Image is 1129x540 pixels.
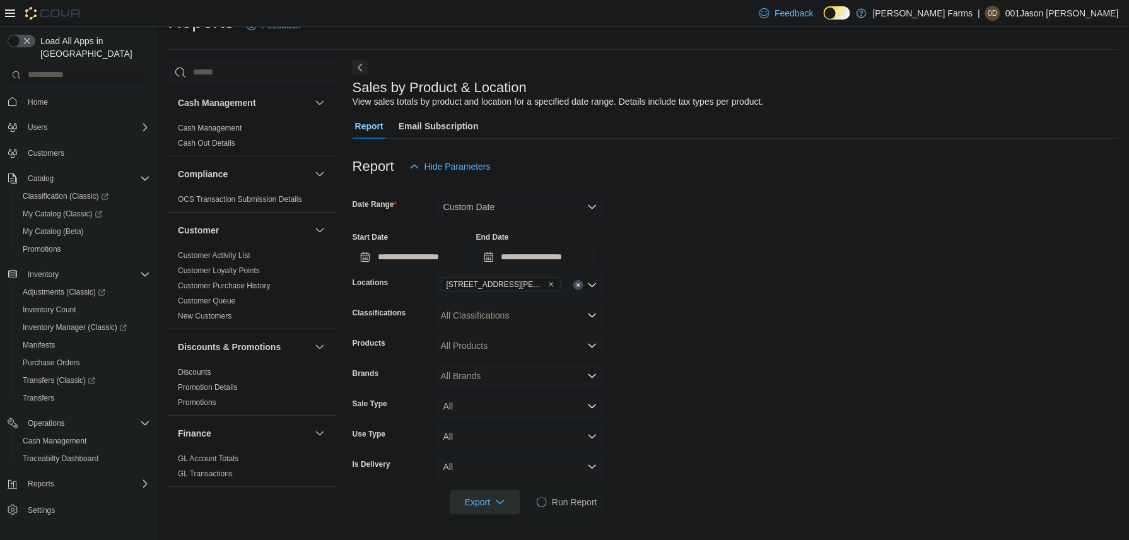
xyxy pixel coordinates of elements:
button: Users [3,119,155,136]
label: Start Date [353,232,389,242]
span: 0D [988,6,998,21]
a: Transfers [18,390,59,406]
span: OCS Transaction Submission Details [178,194,302,204]
button: Open list of options [587,310,597,320]
label: Is Delivery [353,459,390,469]
h3: Sales by Product & Location [353,80,527,95]
button: Customer [178,224,310,237]
button: Hide Parameters [404,154,496,179]
button: Finance [178,427,310,440]
button: Reports [23,476,59,491]
span: Purchase Orders [18,355,150,370]
a: Purchase Orders [18,355,85,370]
a: My Catalog (Beta) [18,224,89,239]
span: Operations [23,416,150,431]
span: Reports [28,479,54,489]
input: Dark Mode [824,6,850,20]
a: Home [23,95,53,110]
span: Reports [23,476,150,491]
input: Press the down key to open a popover containing a calendar. [476,245,597,270]
a: Customer Loyalty Points [178,266,260,275]
button: All [436,424,605,449]
a: Traceabilty Dashboard [18,451,103,466]
span: Classification (Classic) [23,191,108,201]
button: Custom Date [436,194,605,220]
div: Customer [168,248,337,329]
span: Transfers (Classic) [23,375,95,385]
button: Compliance [312,167,327,182]
button: My Catalog (Beta) [13,223,155,240]
button: Manifests [13,336,155,354]
button: Users [23,120,52,135]
span: New Customers [178,311,231,321]
span: Manifests [18,337,150,353]
button: All [436,394,605,419]
span: Email Subscription [399,114,479,139]
h3: Report [353,159,394,174]
a: New Customers [178,312,231,320]
button: Promotions [13,240,155,258]
span: Load All Apps in [GEOGRAPHIC_DATA] [35,35,150,60]
h3: Customer [178,224,219,237]
button: Remove 3700 Ellison Drive from selection in this group [547,281,555,288]
div: 001Jason Downing [985,6,1000,21]
span: Adjustments (Classic) [23,287,105,297]
span: Inventory Count [23,305,76,315]
img: Cova [25,7,82,20]
h3: Compliance [178,168,228,180]
span: My Catalog (Beta) [18,224,150,239]
button: Reports [3,475,155,493]
a: My Catalog (Classic) [13,205,155,223]
span: Feedback [775,7,813,20]
a: Promotion Details [178,383,238,392]
span: [STREET_ADDRESS][PERSON_NAME] [447,278,545,291]
span: GL Transactions [178,469,233,479]
span: Customer Queue [178,296,235,306]
span: Transfers (Classic) [18,373,150,388]
button: Open list of options [587,280,597,290]
a: My Catalog (Classic) [18,206,107,221]
a: Feedback [754,1,818,26]
a: OCS Transaction Submission Details [178,195,302,204]
span: Hide Parameters [424,160,491,173]
a: Transfers (Classic) [18,373,100,388]
span: Operations [28,418,65,428]
span: Promotions [23,244,61,254]
span: Customers [28,148,64,158]
p: 001Jason [PERSON_NAME] [1005,6,1119,21]
span: Inventory [28,269,59,279]
button: Catalog [3,170,155,187]
span: My Catalog (Beta) [23,226,84,237]
a: Adjustments (Classic) [13,283,155,301]
p: | [978,6,981,21]
h3: Finance [178,427,211,440]
button: Customers [3,144,155,162]
button: Home [3,93,155,111]
span: My Catalog (Classic) [23,209,102,219]
button: Open list of options [587,371,597,381]
span: Home [28,97,48,107]
span: My Catalog (Classic) [18,206,150,221]
p: [PERSON_NAME] Farms [873,6,973,21]
button: Compliance [178,168,310,180]
a: Cash Out Details [178,139,235,148]
label: End Date [476,232,509,242]
button: Next [353,60,368,75]
label: Brands [353,368,378,379]
span: Home [23,94,150,110]
span: Cash Management [18,433,150,449]
span: Customers [23,145,150,161]
a: Classification (Classic) [18,189,114,204]
button: Purchase Orders [13,354,155,372]
div: Discounts & Promotions [168,365,337,415]
button: Customer [312,223,327,238]
span: Transfers [18,390,150,406]
span: Inventory Manager (Classic) [18,320,150,335]
button: Traceabilty Dashboard [13,450,155,467]
span: GL Account Totals [178,454,238,464]
input: Press the down key to open a popover containing a calendar. [353,245,474,270]
a: Promotions [18,242,66,257]
span: Inventory [23,267,150,282]
a: GL Transactions [178,469,233,478]
h3: Cash Management [178,97,256,109]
